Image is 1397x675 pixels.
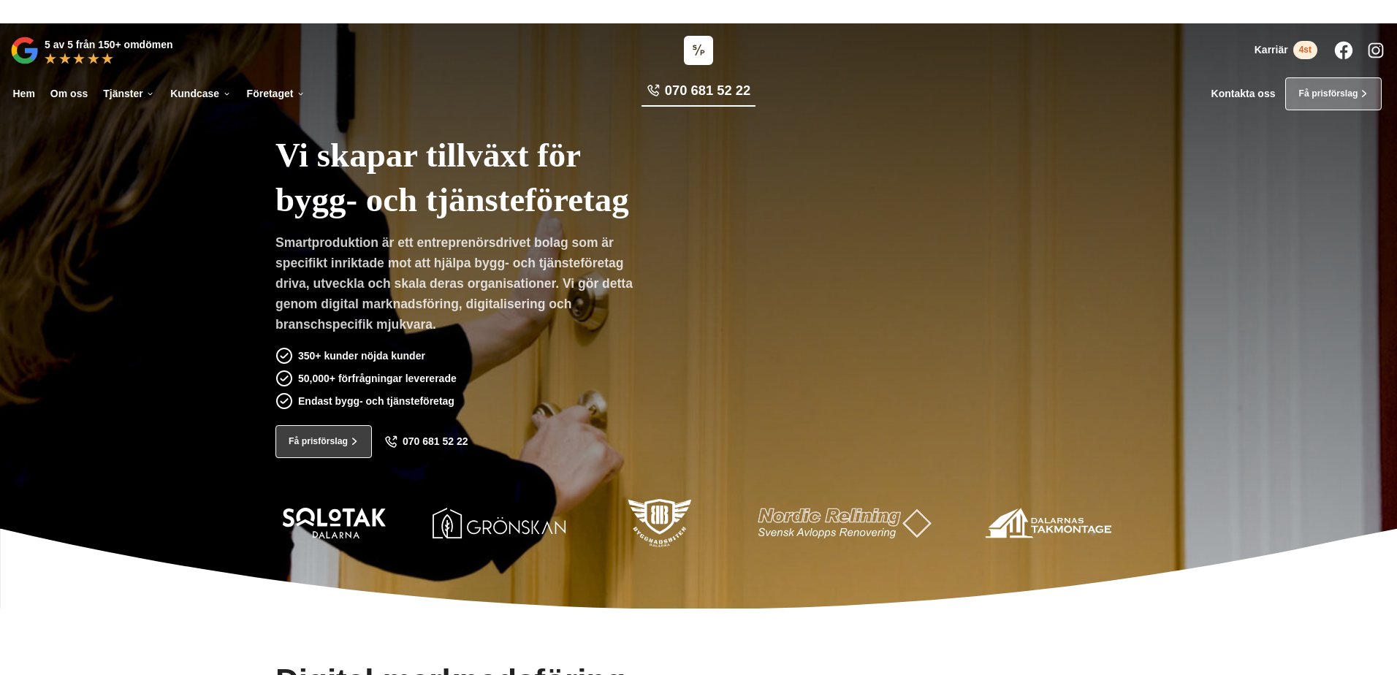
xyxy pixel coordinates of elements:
[47,77,90,110] a: Om oss
[101,77,158,110] a: Tjänster
[244,77,308,110] a: Företaget
[742,6,861,16] a: Läs pressmeddelandet här!
[5,5,1392,18] p: Vi vann Årets Unga Företagare i Dalarna 2024 –
[275,118,756,232] h1: Vi skapar tillväxt för bygg- och tjänsteföretag
[168,77,234,110] a: Kundcase
[45,37,172,53] p: 5 av 5 från 150+ omdömen
[384,435,468,449] a: 070 681 52 22
[1298,87,1358,101] span: Få prisförslag
[298,370,457,386] p: 50,000+ förfrågningar levererade
[1293,41,1317,59] span: 4st
[1255,44,1288,56] span: Karriär
[275,232,644,340] p: Smartproduktion är ett entreprenörsdrivet bolag som är specifikt inriktade mot att hjälpa bygg- o...
[275,425,372,458] a: Få prisförslag
[289,435,348,449] span: Få prisförslag
[1255,41,1317,59] a: Karriär 4st
[665,81,750,100] span: 070 681 52 22
[642,81,755,107] a: 070 681 52 22
[10,77,37,110] a: Hem
[1211,88,1276,100] a: Kontakta oss
[403,435,468,448] span: 070 681 52 22
[298,348,425,364] p: 350+ kunder nöjda kunder
[298,393,454,409] p: Endast bygg- och tjänsteföretag
[1285,77,1382,110] a: Få prisförslag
